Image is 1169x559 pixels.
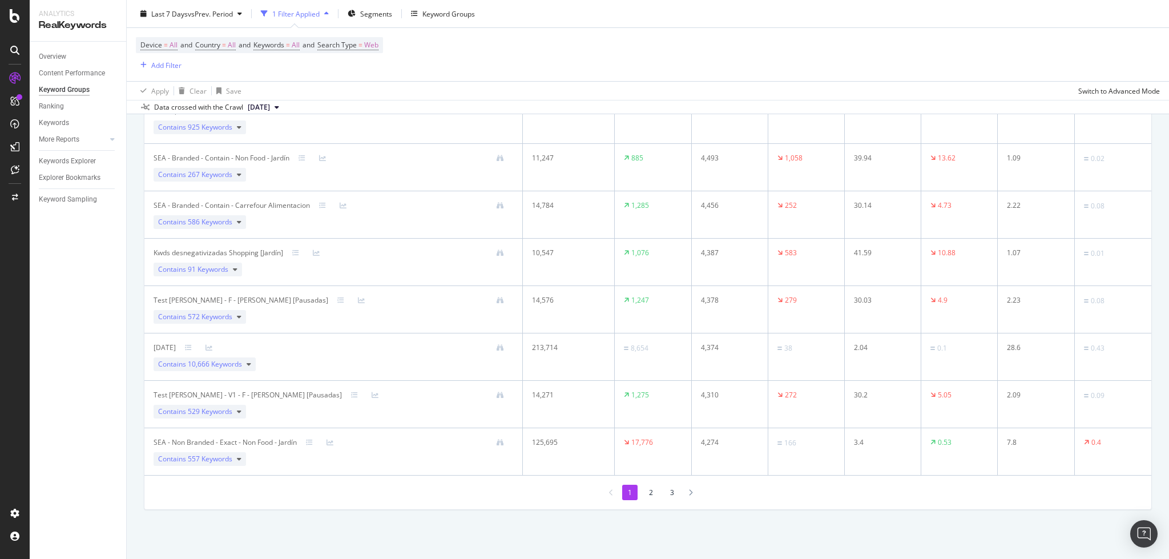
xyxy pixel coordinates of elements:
[158,264,228,275] span: Contains
[188,217,232,227] span: 586 Keywords
[188,9,233,18] span: vs Prev. Period
[701,248,753,258] div: 4,387
[303,40,315,50] span: and
[151,86,169,95] div: Apply
[39,67,118,79] a: Content Performance
[343,5,397,23] button: Segments
[158,217,232,227] span: Contains
[532,343,598,353] div: 213,714
[938,200,952,211] div: 4.73
[785,390,797,400] div: 272
[937,343,947,353] div: 0.1
[188,312,232,321] span: 572 Keywords
[195,40,220,50] span: Country
[188,264,228,274] span: 91 Keywords
[164,40,168,50] span: =
[785,153,803,163] div: 1,058
[938,248,956,258] div: 10.88
[1084,204,1089,208] img: Equal
[532,248,598,258] div: 10,547
[938,153,956,163] div: 13.62
[158,170,232,180] span: Contains
[938,390,952,400] div: 5.05
[39,84,118,96] a: Keyword Groups
[938,437,952,448] div: 0.53
[1091,391,1104,401] div: 0.09
[239,40,251,50] span: and
[39,117,118,129] a: Keywords
[158,359,242,369] span: Contains
[188,122,232,132] span: 925 Keywords
[188,407,232,416] span: 529 Keywords
[1091,154,1104,164] div: 0.02
[1130,520,1158,548] div: Open Intercom Messenger
[158,312,232,322] span: Contains
[406,5,479,23] button: Keyword Groups
[1091,437,1101,448] div: 0.4
[624,347,628,350] img: Equal
[39,172,100,184] div: Explorer Bookmarks
[1091,201,1104,211] div: 0.08
[622,485,638,500] li: 1
[854,390,906,400] div: 30.2
[854,343,906,353] div: 2.04
[39,51,118,63] a: Overview
[784,343,792,353] div: 38
[358,40,362,50] span: =
[777,441,782,445] img: Equal
[854,295,906,305] div: 30.03
[701,153,753,163] div: 4,493
[785,200,797,211] div: 252
[364,37,378,53] span: Web
[1007,343,1059,353] div: 28.6
[154,102,243,112] div: Data crossed with the Crawl
[1007,200,1059,211] div: 2.22
[226,86,241,95] div: Save
[701,200,753,211] div: 4,456
[39,134,79,146] div: More Reports
[1007,153,1059,163] div: 1.09
[631,437,653,448] div: 17,776
[1084,394,1089,397] img: Equal
[930,347,935,350] img: Equal
[1091,296,1104,306] div: 0.08
[39,194,118,206] a: Keyword Sampling
[701,390,753,400] div: 4,310
[854,248,906,258] div: 41.59
[1078,86,1160,95] div: Switch to Advanced Mode
[1007,248,1059,258] div: 1.07
[39,19,117,32] div: RealKeywords
[854,437,906,448] div: 3.4
[222,40,226,50] span: =
[188,454,232,464] span: 557 Keywords
[158,122,232,132] span: Contains
[154,200,310,211] div: SEA - Branded - Contain - Carrefour Alimentacion
[532,390,598,400] div: 14,271
[39,172,118,184] a: Explorer Bookmarks
[1007,295,1059,305] div: 2.23
[1084,299,1089,303] img: Equal
[39,84,90,96] div: Keyword Groups
[631,153,643,163] div: 885
[532,437,598,448] div: 125,695
[360,9,392,18] span: Segments
[39,155,96,167] div: Keywords Explorer
[39,134,107,146] a: More Reports
[228,37,236,53] span: All
[784,438,796,448] div: 166
[938,295,948,305] div: 4.9
[643,485,659,500] li: 2
[151,9,188,18] span: Last 7 Days
[785,248,797,258] div: 583
[292,37,300,53] span: All
[1091,343,1104,353] div: 0.43
[39,51,66,63] div: Overview
[532,295,598,305] div: 14,576
[1091,248,1104,259] div: 0.01
[248,102,270,112] span: 2025 Aug. 4th
[1074,82,1160,100] button: Switch to Advanced Mode
[188,170,232,179] span: 267 Keywords
[154,153,289,163] div: SEA - Branded - Contain - Non Food - Jardín
[39,155,118,167] a: Keywords Explorer
[39,100,64,112] div: Ranking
